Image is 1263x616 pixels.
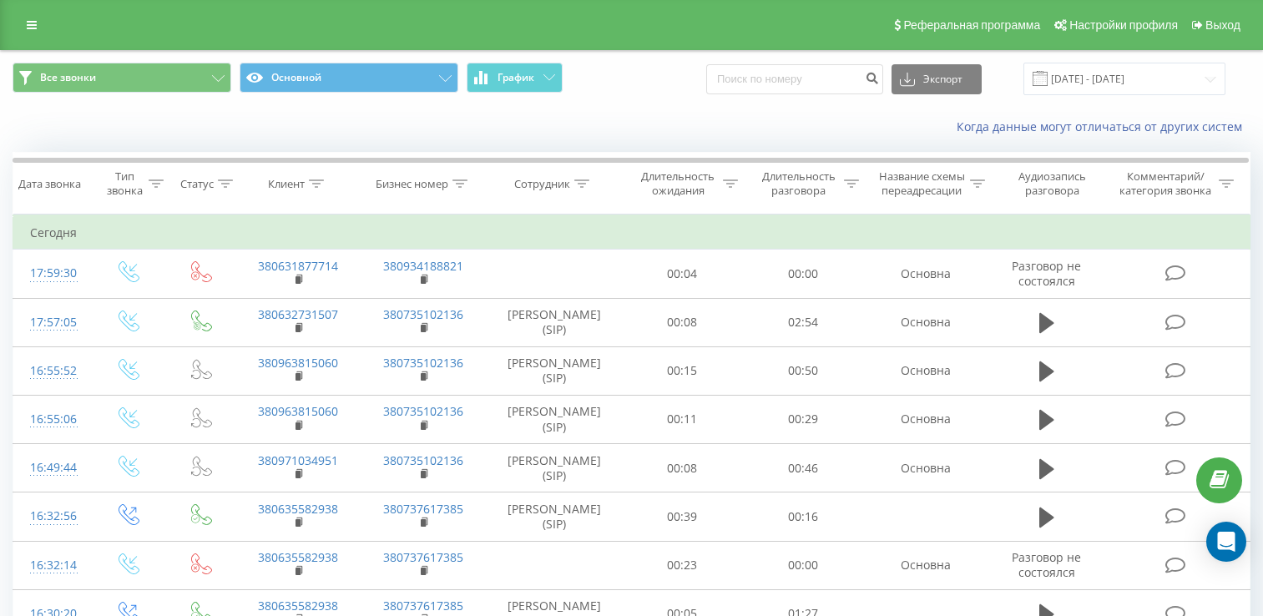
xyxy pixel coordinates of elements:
[30,500,73,533] div: 16:32:56
[258,306,338,322] a: 380632731507
[13,63,231,93] button: Все звонки
[1004,169,1101,198] div: Аудиозапись разговора
[105,169,144,198] div: Тип звонка
[878,169,966,198] div: Название схемы переадресации
[742,298,863,346] td: 02:54
[1117,169,1215,198] div: Комментарий/категория звонка
[258,501,338,517] a: 380635582938
[706,64,883,94] input: Поиск по номеру
[258,355,338,371] a: 380963815060
[30,257,73,290] div: 17:59:30
[18,177,81,191] div: Дата звонка
[957,119,1250,134] a: Когда данные могут отличаться от других систем
[240,63,458,93] button: Основной
[863,250,988,298] td: Основна
[268,177,305,191] div: Клиент
[1069,18,1178,32] span: Настройки профиля
[863,395,988,443] td: Основна
[487,492,622,541] td: [PERSON_NAME] (SIP)
[892,64,982,94] button: Экспорт
[383,598,463,613] a: 380737617385
[30,452,73,484] div: 16:49:44
[383,355,463,371] a: 380735102136
[1205,18,1240,32] span: Выход
[383,452,463,468] a: 380735102136
[383,501,463,517] a: 380737617385
[637,169,720,198] div: Длительность ожидания
[742,395,863,443] td: 00:29
[13,216,1250,250] td: Сегодня
[742,492,863,541] td: 00:16
[30,403,73,436] div: 16:55:06
[742,250,863,298] td: 00:00
[383,549,463,565] a: 380737617385
[383,306,463,322] a: 380735102136
[467,63,563,93] button: График
[40,71,96,84] span: Все звонки
[487,395,622,443] td: [PERSON_NAME] (SIP)
[514,177,570,191] div: Сотрудник
[487,444,622,492] td: [PERSON_NAME] (SIP)
[487,346,622,395] td: [PERSON_NAME] (SIP)
[742,541,863,589] td: 00:00
[622,346,743,395] td: 00:15
[258,452,338,468] a: 380971034951
[258,549,338,565] a: 380635582938
[376,177,448,191] div: Бизнес номер
[622,541,743,589] td: 00:23
[383,403,463,419] a: 380735102136
[383,258,463,274] a: 380934188821
[498,72,534,83] span: График
[622,298,743,346] td: 00:08
[1206,522,1246,562] div: Open Intercom Messenger
[622,492,743,541] td: 00:39
[30,549,73,582] div: 16:32:14
[1012,549,1081,580] span: Разговор не состоялся
[757,169,840,198] div: Длительность разговора
[258,258,338,274] a: 380631877714
[622,444,743,492] td: 00:08
[742,346,863,395] td: 00:50
[180,177,214,191] div: Статус
[622,395,743,443] td: 00:11
[30,306,73,339] div: 17:57:05
[903,18,1040,32] span: Реферальная программа
[622,250,743,298] td: 00:04
[258,403,338,419] a: 380963815060
[742,444,863,492] td: 00:46
[487,298,622,346] td: [PERSON_NAME] (SIP)
[863,298,988,346] td: Основна
[30,355,73,387] div: 16:55:52
[1012,258,1081,289] span: Разговор не состоялся
[258,598,338,613] a: 380635582938
[863,346,988,395] td: Основна
[863,541,988,589] td: Основна
[863,444,988,492] td: Основна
